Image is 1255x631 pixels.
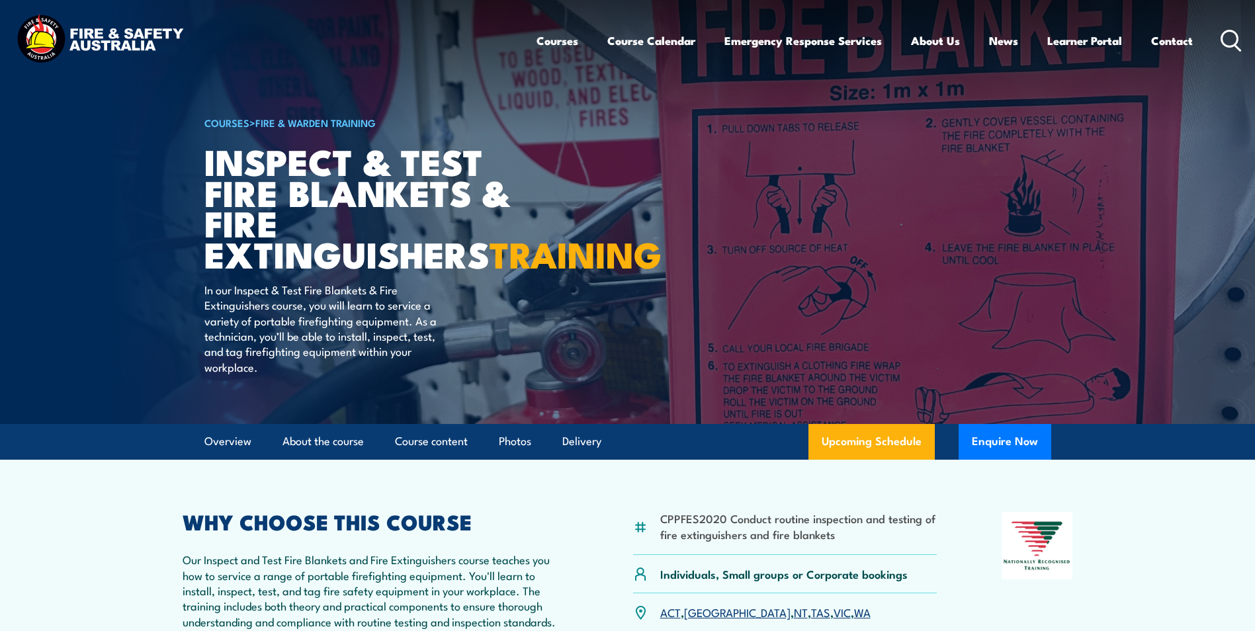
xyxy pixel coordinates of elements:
p: In our Inspect & Test Fire Blankets & Fire Extinguishers course, you will learn to service a vari... [204,282,446,374]
h2: WHY CHOOSE THIS COURSE [183,512,569,530]
a: NT [794,604,808,620]
a: [GEOGRAPHIC_DATA] [684,604,791,620]
a: Course content [395,424,468,459]
strong: TRAINING [490,226,662,280]
a: Overview [204,424,251,459]
a: COURSES [204,115,249,130]
a: About the course [282,424,364,459]
img: Nationally Recognised Training logo. [1002,512,1073,579]
a: VIC [834,604,851,620]
p: Individuals, Small groups or Corporate bookings [660,566,908,581]
a: Fire & Warden Training [255,115,376,130]
a: Emergency Response Services [724,23,882,58]
p: Our Inspect and Test Fire Blankets and Fire Extinguishers course teaches you how to service a ran... [183,552,569,629]
a: Upcoming Schedule [808,424,935,460]
h1: Inspect & Test Fire Blankets & Fire Extinguishers [204,146,531,269]
a: WA [854,604,871,620]
a: ACT [660,604,681,620]
a: Course Calendar [607,23,695,58]
button: Enquire Now [959,424,1051,460]
li: CPPFES2020 Conduct routine inspection and testing of fire extinguishers and fire blankets [660,511,937,542]
a: Delivery [562,424,601,459]
a: TAS [811,604,830,620]
a: Courses [537,23,578,58]
a: About Us [911,23,960,58]
a: News [989,23,1018,58]
a: Contact [1151,23,1193,58]
a: Learner Portal [1047,23,1122,58]
p: , , , , , [660,605,871,620]
a: Photos [499,424,531,459]
h6: > [204,114,531,130]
